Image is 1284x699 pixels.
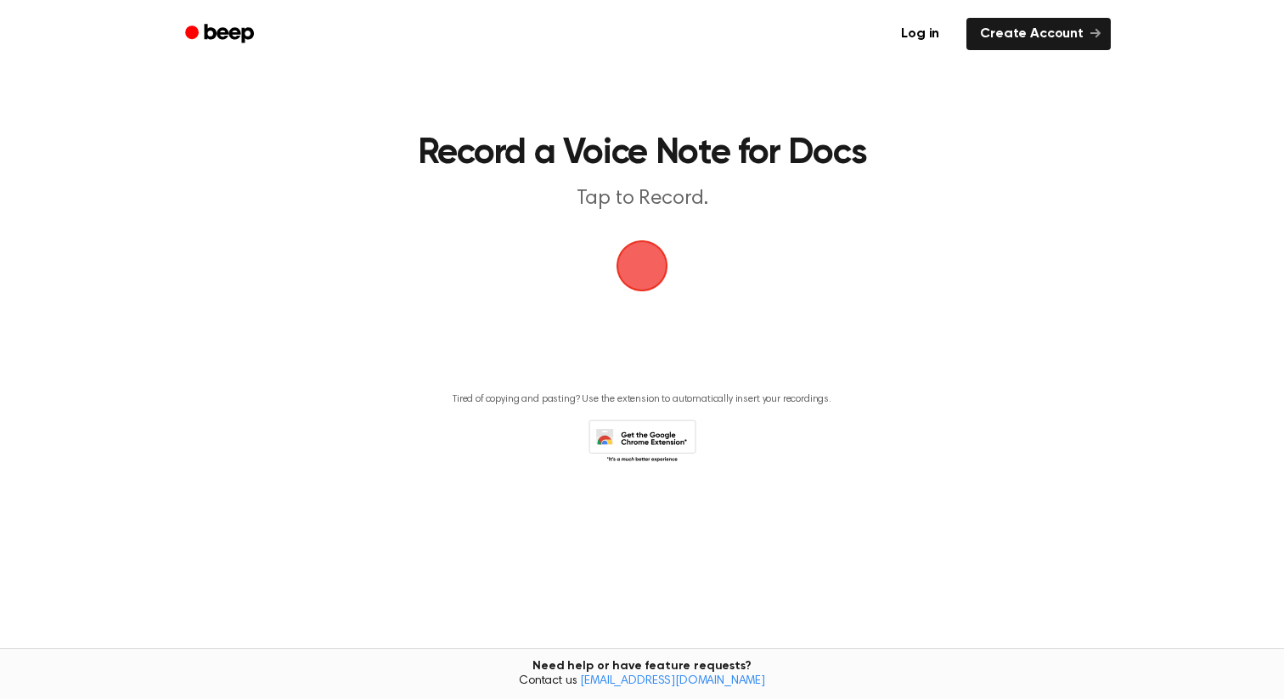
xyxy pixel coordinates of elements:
[617,240,667,291] img: Beep Logo
[453,393,831,406] p: Tired of copying and pasting? Use the extension to automatically insert your recordings.
[966,18,1111,50] a: Create Account
[580,675,765,687] a: [EMAIL_ADDRESS][DOMAIN_NAME]
[207,136,1077,172] h1: Record a Voice Note for Docs
[173,18,269,51] a: Beep
[316,185,968,213] p: Tap to Record.
[10,674,1274,690] span: Contact us
[884,14,956,54] a: Log in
